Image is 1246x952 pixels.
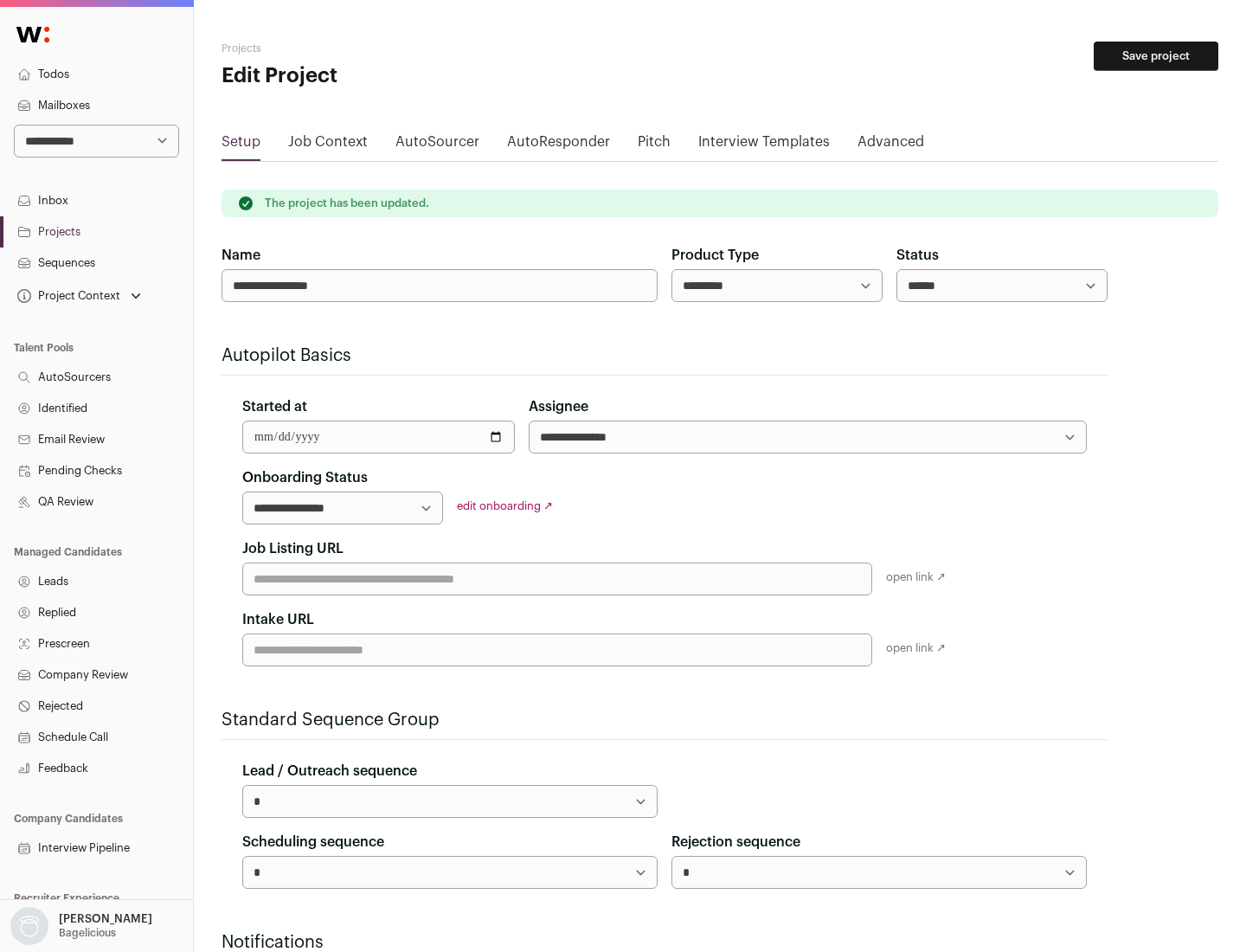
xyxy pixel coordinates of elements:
a: Setup [222,132,260,159]
a: edit onboarding ↗ [457,500,553,511]
button: Open dropdown [14,284,145,308]
img: Wellfound [7,17,59,52]
p: [PERSON_NAME] [59,912,152,926]
a: Advanced [857,132,924,159]
a: Interview Templates [698,132,830,159]
label: Name [222,245,260,266]
h2: Autopilot Basics [222,344,1108,368]
label: Intake URL [242,609,314,630]
a: Pitch [638,132,671,159]
h2: Projects [222,42,554,55]
p: Bagelicious [59,926,116,940]
a: AutoResponder [507,132,610,159]
label: Status [896,245,939,266]
label: Lead / Outreach sequence [242,761,417,782]
label: Onboarding Status [242,467,368,488]
label: Product Type [671,245,759,266]
label: Assignee [529,396,588,417]
div: Project Context [14,289,120,303]
button: Save project [1094,42,1218,71]
label: Job Listing URL [242,538,344,559]
img: nopic.png [10,907,48,945]
a: Job Context [288,132,368,159]
h2: Standard Sequence Group [222,708,1108,732]
label: Rejection sequence [671,832,800,852]
button: Open dropdown [7,907,156,945]
label: Scheduling sequence [242,832,384,852]
h1: Edit Project [222,62,554,90]
label: Started at [242,396,307,417]
a: AutoSourcer [395,132,479,159]
p: The project has been updated. [265,196,429,210]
